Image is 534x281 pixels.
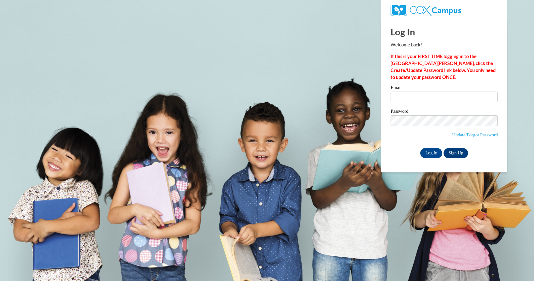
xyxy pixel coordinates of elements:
[391,85,498,92] label: Email
[391,109,498,115] label: Password
[420,148,442,158] input: Log In
[391,5,461,16] img: COX Campus
[391,41,498,48] p: Welcome back!
[444,148,468,158] a: Sign Up
[391,7,461,13] a: COX Campus
[452,132,498,137] a: Update/Forgot Password
[391,25,498,38] h1: Log In
[391,54,496,80] strong: If this is your FIRST TIME logging in to the [GEOGRAPHIC_DATA][PERSON_NAME], click the Create/Upd...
